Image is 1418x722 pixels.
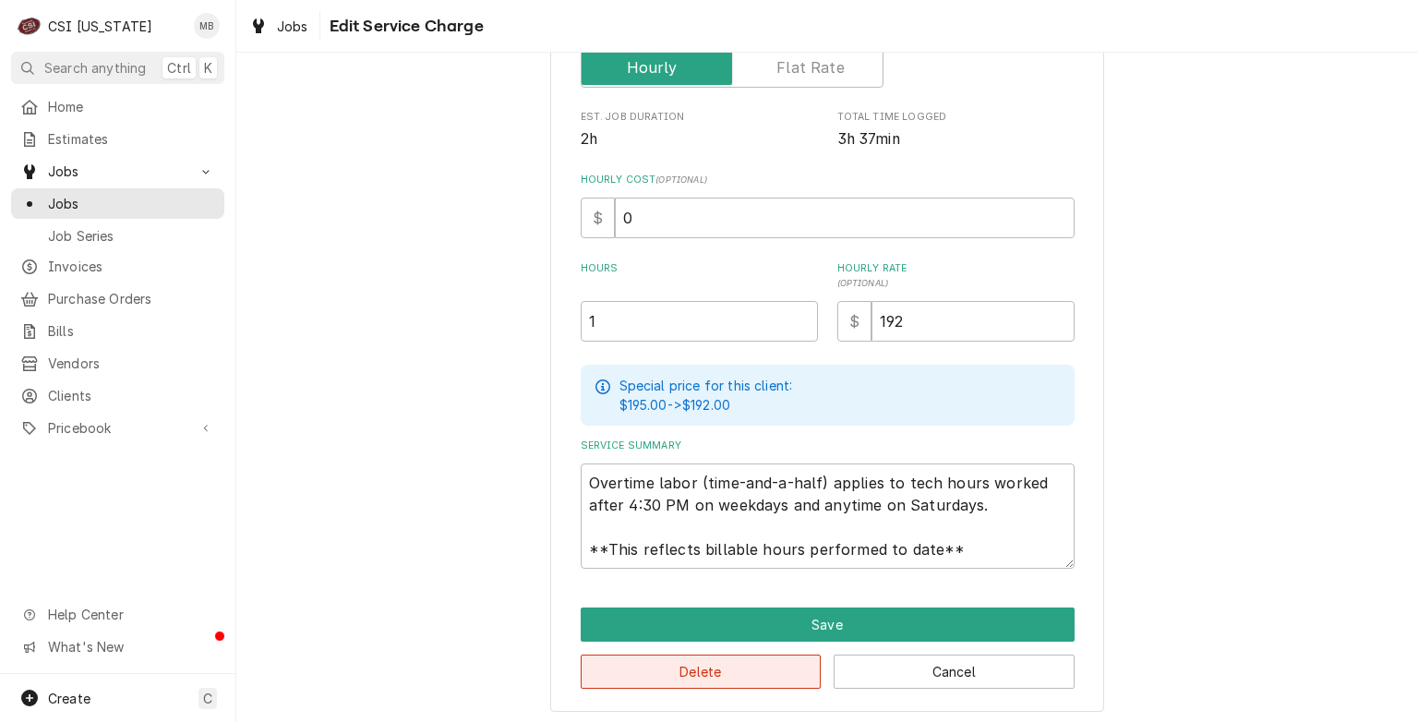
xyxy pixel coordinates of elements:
[11,91,224,122] a: Home
[837,110,1075,150] div: Total Time Logged
[581,130,597,148] span: 2h
[48,194,215,213] span: Jobs
[581,642,1075,689] div: Button Group Row
[48,637,213,656] span: What's New
[48,162,187,181] span: Jobs
[48,386,215,405] span: Clients
[277,17,308,36] span: Jobs
[17,13,42,39] div: CSI Kentucky's Avatar
[11,599,224,630] a: Go to Help Center
[581,128,818,150] span: Est. Job Duration
[837,261,1075,342] div: [object Object]
[167,58,191,78] span: Ctrl
[48,691,90,706] span: Create
[581,608,1075,689] div: Button Group
[837,130,900,148] span: 3h 37min
[48,97,215,116] span: Home
[11,380,224,411] a: Clients
[48,605,213,624] span: Help Center
[11,283,224,314] a: Purchase Orders
[194,13,220,39] div: Matt Brewington's Avatar
[17,13,42,39] div: C
[11,316,224,346] a: Bills
[837,301,871,342] div: $
[11,124,224,154] a: Estimates
[834,655,1075,689] button: Cancel
[11,348,224,379] a: Vendors
[11,251,224,282] a: Invoices
[581,21,1075,87] div: Unit Type
[48,321,215,341] span: Bills
[837,128,1075,150] span: Total Time Logged
[581,463,1075,569] textarea: Overtime labor (time-and-a-half) applies to tech hours worked after 4:30 PM on weekdays and anyti...
[581,261,818,342] div: [object Object]
[581,439,1075,453] label: Service Summary
[203,689,212,708] span: C
[581,110,818,150] div: Est. Job Duration
[11,188,224,219] a: Jobs
[194,13,220,39] div: MB
[11,632,224,662] a: Go to What's New
[48,354,215,373] span: Vendors
[242,11,316,42] a: Jobs
[48,129,215,149] span: Estimates
[581,110,818,125] span: Est. Job Duration
[11,156,224,187] a: Go to Jobs
[48,17,152,36] div: CSI [US_STATE]
[204,58,212,78] span: K
[581,608,1075,642] div: Button Group Row
[11,413,224,443] a: Go to Pricebook
[837,110,1075,125] span: Total Time Logged
[837,278,889,288] span: ( optional )
[48,226,215,246] span: Job Series
[619,376,793,395] p: Special price for this client:
[11,221,224,251] a: Job Series
[581,608,1075,642] button: Save
[581,173,1075,187] label: Hourly Cost
[619,397,731,413] span: $195.00 -> $192.00
[48,257,215,276] span: Invoices
[655,174,707,185] span: ( optional )
[581,261,818,291] label: Hours
[581,198,615,238] div: $
[48,418,187,438] span: Pricebook
[44,58,146,78] span: Search anything
[837,261,1075,291] label: Hourly Rate
[324,14,484,39] span: Edit Service Charge
[581,173,1075,238] div: Hourly Cost
[581,439,1075,569] div: Service Summary
[48,289,215,308] span: Purchase Orders
[581,655,822,689] button: Delete
[11,52,224,84] button: Search anythingCtrlK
